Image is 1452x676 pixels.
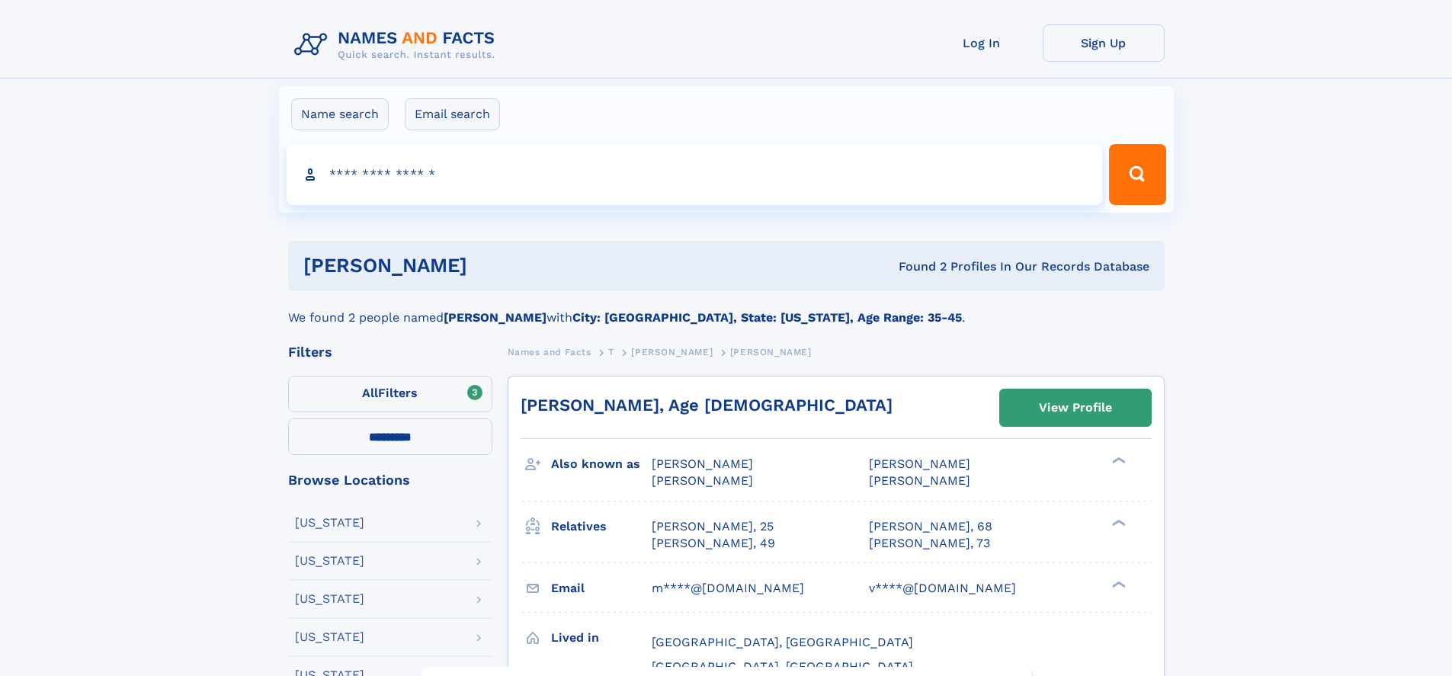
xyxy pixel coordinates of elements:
[652,659,913,674] span: [GEOGRAPHIC_DATA], [GEOGRAPHIC_DATA]
[683,258,1149,275] div: Found 2 Profiles In Our Records Database
[551,451,652,477] h3: Also known as
[288,376,492,412] label: Filters
[730,347,812,357] span: [PERSON_NAME]
[572,310,962,325] b: City: [GEOGRAPHIC_DATA], State: [US_STATE], Age Range: 35-45
[1039,390,1112,425] div: View Profile
[288,473,492,487] div: Browse Locations
[652,635,913,649] span: [GEOGRAPHIC_DATA], [GEOGRAPHIC_DATA]
[295,593,364,605] div: [US_STATE]
[551,575,652,601] h3: Email
[631,342,713,361] a: [PERSON_NAME]
[444,310,547,325] b: [PERSON_NAME]
[608,342,614,361] a: T
[551,514,652,540] h3: Relatives
[303,256,683,275] h1: [PERSON_NAME]
[288,345,492,359] div: Filters
[508,342,591,361] a: Names and Facts
[652,535,775,552] a: [PERSON_NAME], 49
[295,517,364,529] div: [US_STATE]
[869,535,990,552] a: [PERSON_NAME], 73
[869,457,970,471] span: [PERSON_NAME]
[1108,517,1127,527] div: ❯
[287,144,1103,205] input: search input
[869,518,992,535] a: [PERSON_NAME], 68
[869,473,970,488] span: [PERSON_NAME]
[1109,144,1165,205] button: Search Button
[288,24,508,66] img: Logo Names and Facts
[405,98,500,130] label: Email search
[1108,579,1127,589] div: ❯
[295,631,364,643] div: [US_STATE]
[1043,24,1165,62] a: Sign Up
[1108,456,1127,466] div: ❯
[288,290,1165,327] div: We found 2 people named with .
[652,473,753,488] span: [PERSON_NAME]
[521,396,893,415] a: [PERSON_NAME], Age [DEMOGRAPHIC_DATA]
[551,625,652,651] h3: Lived in
[1000,389,1151,426] a: View Profile
[291,98,389,130] label: Name search
[362,386,378,400] span: All
[631,347,713,357] span: [PERSON_NAME]
[608,347,614,357] span: T
[652,518,774,535] a: [PERSON_NAME], 25
[295,555,364,567] div: [US_STATE]
[921,24,1043,62] a: Log In
[652,457,753,471] span: [PERSON_NAME]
